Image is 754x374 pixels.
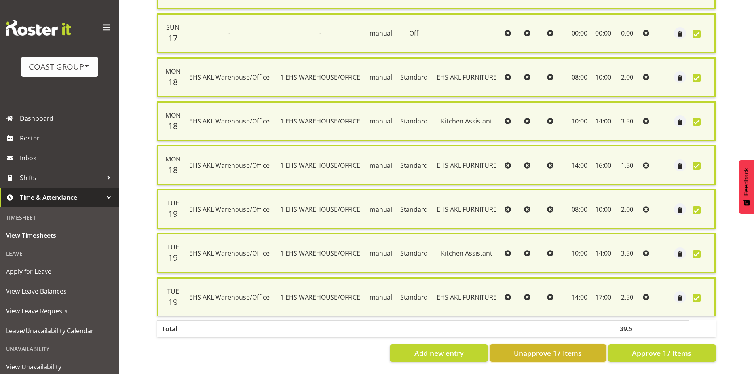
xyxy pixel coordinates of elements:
[189,293,270,302] span: EHS AKL Warehouse/Office
[396,57,432,97] td: Standard
[370,205,392,214] span: manual
[567,57,592,97] td: 08:00
[2,262,117,281] a: Apply for Leave
[20,152,115,164] span: Inbox
[189,161,270,170] span: EHS AKL Warehouse/Office
[615,320,640,337] th: 39.5
[2,245,117,262] div: Leave
[168,164,178,175] span: 18
[441,249,492,258] span: Kitchen Assistant
[414,348,463,358] span: Add new entry
[567,13,592,53] td: 00:00
[567,277,592,316] td: 14:00
[592,13,615,53] td: 00:00
[396,189,432,229] td: Standard
[280,73,360,82] span: 1 EHS WAREHOUSE/OFFICE
[592,145,615,185] td: 16:00
[615,101,640,141] td: 3.50
[370,249,392,258] span: manual
[743,168,750,196] span: Feedback
[490,344,606,362] button: Unapprove 17 Items
[514,348,582,358] span: Unapprove 17 Items
[567,145,592,185] td: 14:00
[2,226,117,245] a: View Timesheets
[437,161,497,170] span: EHS AKL FURNITURE
[396,101,432,141] td: Standard
[632,348,691,358] span: Approve 17 Items
[189,205,270,214] span: EHS AKL Warehouse/Office
[567,233,592,273] td: 10:00
[370,73,392,82] span: manual
[168,76,178,87] span: 18
[615,189,640,229] td: 2.00
[2,209,117,226] div: Timesheet
[20,172,103,184] span: Shifts
[6,305,113,317] span: View Leave Requests
[592,277,615,316] td: 17:00
[167,199,179,207] span: Tue
[6,285,113,297] span: View Leave Balances
[2,301,117,321] a: View Leave Requests
[168,252,178,263] span: 19
[6,266,113,277] span: Apply for Leave
[6,361,113,373] span: View Unavailability
[608,344,716,362] button: Approve 17 Items
[2,321,117,341] a: Leave/Unavailability Calendar
[280,293,360,302] span: 1 EHS WAREHOUSE/OFFICE
[370,117,392,125] span: manual
[6,20,71,36] img: Rosterit website logo
[168,208,178,219] span: 19
[437,73,497,82] span: EHS AKL FURNITURE
[189,117,270,125] span: EHS AKL Warehouse/Office
[370,161,392,170] span: manual
[157,320,184,337] th: Total
[396,145,432,185] td: Standard
[615,57,640,97] td: 2.00
[2,281,117,301] a: View Leave Balances
[165,67,180,76] span: Mon
[168,120,178,131] span: 18
[165,155,180,163] span: Mon
[615,277,640,316] td: 2.50
[437,293,497,302] span: EHS AKL FURNITURE
[168,296,178,308] span: 19
[20,192,103,203] span: Time & Attendance
[228,29,230,38] span: -
[592,57,615,97] td: 10:00
[437,205,497,214] span: EHS AKL FURNITURE
[370,293,392,302] span: manual
[20,112,115,124] span: Dashboard
[441,117,492,125] span: Kitchen Assistant
[189,249,270,258] span: EHS AKL Warehouse/Office
[615,233,640,273] td: 3.50
[189,73,270,82] span: EHS AKL Warehouse/Office
[592,233,615,273] td: 14:00
[20,132,115,144] span: Roster
[396,277,432,316] td: Standard
[739,160,754,214] button: Feedback - Show survey
[280,161,360,170] span: 1 EHS WAREHOUSE/OFFICE
[390,344,488,362] button: Add new entry
[280,249,360,258] span: 1 EHS WAREHOUSE/OFFICE
[2,341,117,357] div: Unavailability
[167,287,179,296] span: Tue
[167,243,179,251] span: Tue
[6,325,113,337] span: Leave/Unavailability Calendar
[567,101,592,141] td: 10:00
[615,145,640,185] td: 1.50
[168,32,178,44] span: 17
[396,233,432,273] td: Standard
[396,13,432,53] td: Off
[615,13,640,53] td: 0.00
[592,101,615,141] td: 14:00
[370,29,392,38] span: manual
[165,111,180,120] span: Mon
[592,189,615,229] td: 10:00
[166,23,179,32] span: Sun
[29,61,90,73] div: COAST GROUP
[319,29,321,38] span: -
[280,117,360,125] span: 1 EHS WAREHOUSE/OFFICE
[6,230,113,241] span: View Timesheets
[280,205,360,214] span: 1 EHS WAREHOUSE/OFFICE
[567,189,592,229] td: 08:00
